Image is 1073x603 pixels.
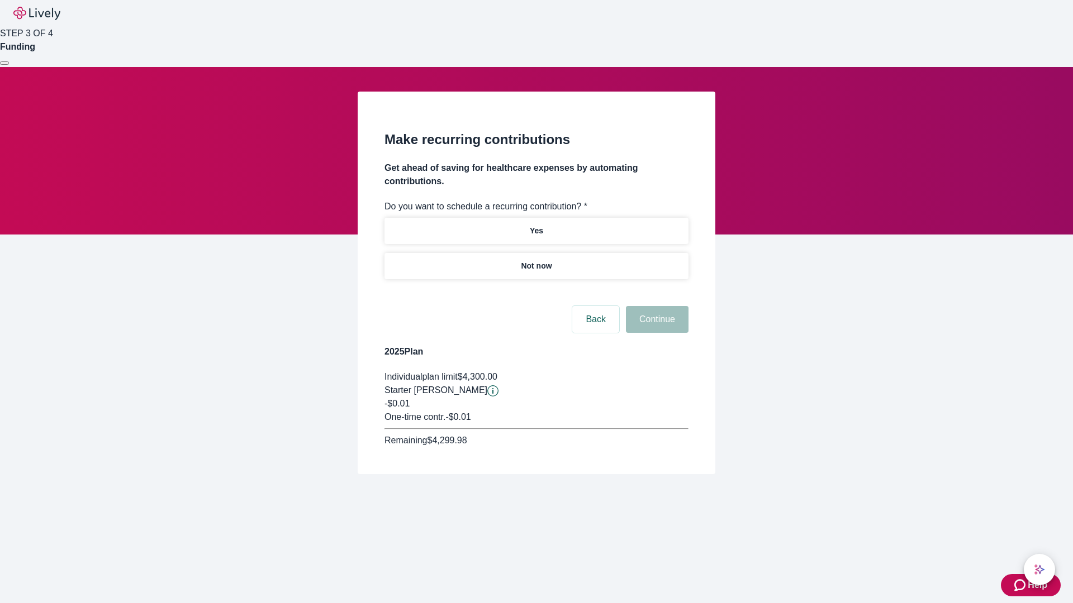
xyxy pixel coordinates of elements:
[384,161,689,188] h4: Get ahead of saving for healthcare expenses by automating contributions.
[572,306,619,333] button: Back
[530,225,543,237] p: Yes
[384,412,445,422] span: One-time contr.
[1014,578,1028,592] svg: Zendesk support icon
[13,7,60,20] img: Lively
[384,385,487,395] span: Starter [PERSON_NAME]
[458,372,497,381] span: $4,300.00
[384,372,458,381] span: Individual plan limit
[427,435,467,445] span: $4,299.98
[384,253,689,279] button: Not now
[521,260,552,272] p: Not now
[487,385,498,396] button: Lively will contribute $0.01 to establish your account
[384,200,587,213] label: Do you want to schedule a recurring contribution? *
[384,345,689,358] h4: 2025 Plan
[1024,554,1055,585] button: chat
[1028,578,1047,592] span: Help
[384,435,427,445] span: Remaining
[384,399,410,408] span: -$0.01
[445,412,471,422] span: - $0.01
[384,130,689,150] h2: Make recurring contributions
[1034,564,1045,575] svg: Lively AI Assistant
[487,385,498,396] svg: Starter penny details
[384,218,689,244] button: Yes
[1001,574,1061,596] button: Zendesk support iconHelp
